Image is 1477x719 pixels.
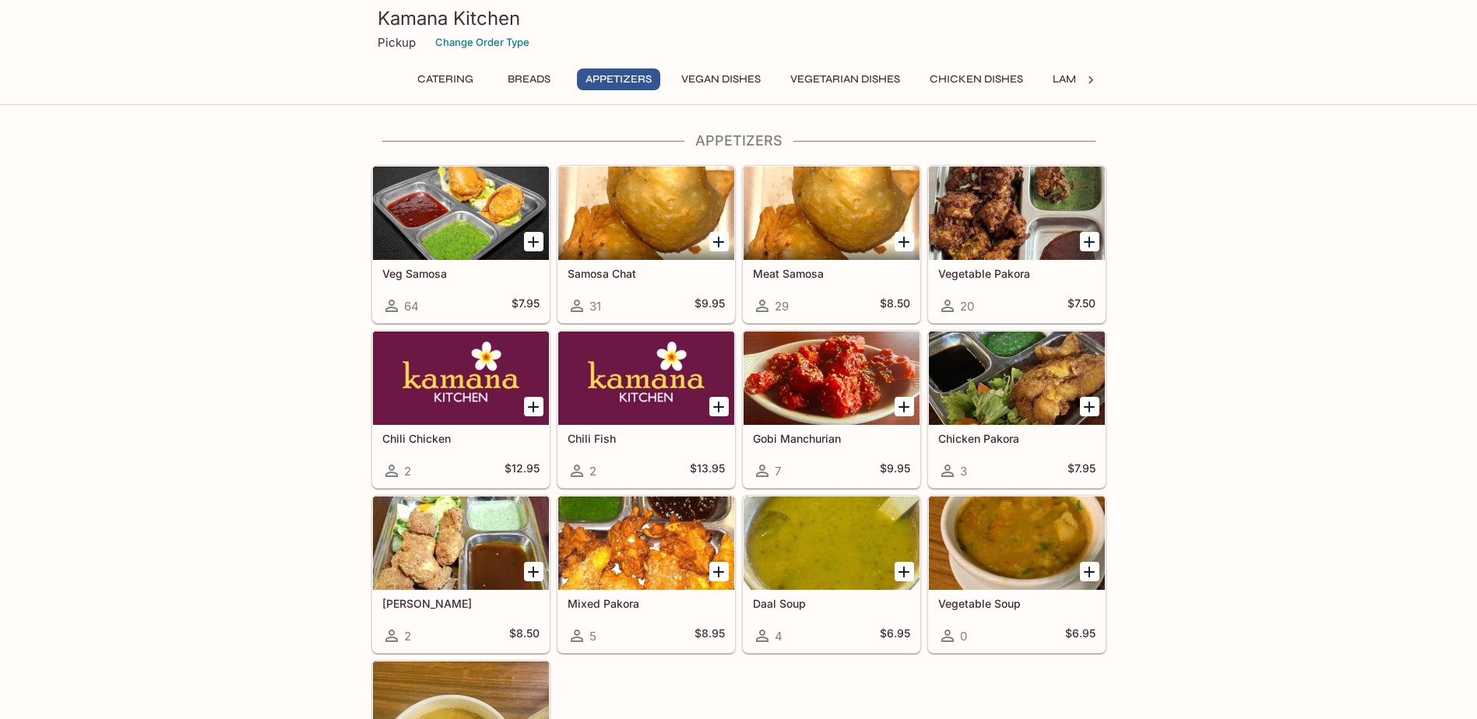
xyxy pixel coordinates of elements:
[589,299,601,314] span: 31
[404,464,411,479] span: 2
[557,331,735,488] a: Chili Fish2$13.95
[524,232,543,251] button: Add Veg Samosa
[557,166,735,323] a: Samosa Chat31$9.95
[709,562,729,581] button: Add Mixed Pakora
[744,496,920,590] div: Daal Soup
[782,68,909,90] button: Vegetarian Dishes
[428,30,536,54] button: Change Order Type
[929,167,1105,260] div: Vegetable Pakora
[589,629,596,644] span: 5
[371,132,1106,149] h4: Appetizers
[568,432,725,445] h5: Chili Fish
[1065,626,1095,645] h5: $6.95
[775,464,781,479] span: 7
[743,331,920,488] a: Gobi Manchurian7$9.95
[1044,68,1133,90] button: Lamb Dishes
[509,626,540,645] h5: $8.50
[372,166,550,323] a: Veg Samosa64$7.95
[921,68,1032,90] button: Chicken Dishes
[938,597,1095,610] h5: Vegetable Soup
[753,267,910,280] h5: Meat Samosa
[928,496,1106,653] a: Vegetable Soup0$6.95
[695,296,725,315] h5: $9.95
[880,296,910,315] h5: $8.50
[775,299,789,314] span: 29
[1067,296,1095,315] h5: $7.50
[1067,461,1095,480] h5: $7.95
[695,626,725,645] h5: $8.95
[568,597,725,610] h5: Mixed Pakora
[404,629,411,644] span: 2
[373,331,549,425] div: Chili Chicken
[512,296,540,315] h5: $7.95
[753,432,910,445] h5: Gobi Manchurian
[673,68,769,90] button: Vegan Dishes
[557,496,735,653] a: Mixed Pakora5$8.95
[373,496,549,590] div: Paneer Pakora
[744,331,920,425] div: Gobi Manchurian
[928,331,1106,488] a: Chicken Pakora3$7.95
[372,496,550,653] a: [PERSON_NAME]2$8.50
[382,432,540,445] h5: Chili Chicken
[558,167,734,260] div: Samosa Chat
[928,166,1106,323] a: Vegetable Pakora20$7.50
[558,331,734,425] div: Chili Fish
[524,397,543,416] button: Add Chili Chicken
[1080,232,1099,251] button: Add Vegetable Pakora
[558,496,734,590] div: Mixed Pakora
[743,166,920,323] a: Meat Samosa29$8.50
[960,629,967,644] span: 0
[505,461,540,480] h5: $12.95
[880,461,910,480] h5: $9.95
[960,299,974,314] span: 20
[1080,397,1099,416] button: Add Chicken Pakora
[589,464,596,479] span: 2
[753,597,910,610] h5: Daal Soup
[709,232,729,251] button: Add Samosa Chat
[929,331,1105,425] div: Chicken Pakora
[409,68,482,90] button: Catering
[382,267,540,280] h5: Veg Samosa
[373,167,549,260] div: Veg Samosa
[577,68,660,90] button: Appetizers
[743,496,920,653] a: Daal Soup4$6.95
[895,562,914,581] button: Add Daal Soup
[895,232,914,251] button: Add Meat Samosa
[378,6,1100,30] h3: Kamana Kitchen
[938,432,1095,445] h5: Chicken Pakora
[372,331,550,488] a: Chili Chicken2$12.95
[895,397,914,416] button: Add Gobi Manchurian
[775,629,782,644] span: 4
[524,562,543,581] button: Add Paneer Pakora
[378,35,416,50] p: Pickup
[494,68,564,90] button: Breads
[568,267,725,280] h5: Samosa Chat
[960,464,967,479] span: 3
[404,299,419,314] span: 64
[709,397,729,416] button: Add Chili Fish
[690,461,725,480] h5: $13.95
[938,267,1095,280] h5: Vegetable Pakora
[382,597,540,610] h5: [PERSON_NAME]
[744,167,920,260] div: Meat Samosa
[929,496,1105,590] div: Vegetable Soup
[880,626,910,645] h5: $6.95
[1080,562,1099,581] button: Add Vegetable Soup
